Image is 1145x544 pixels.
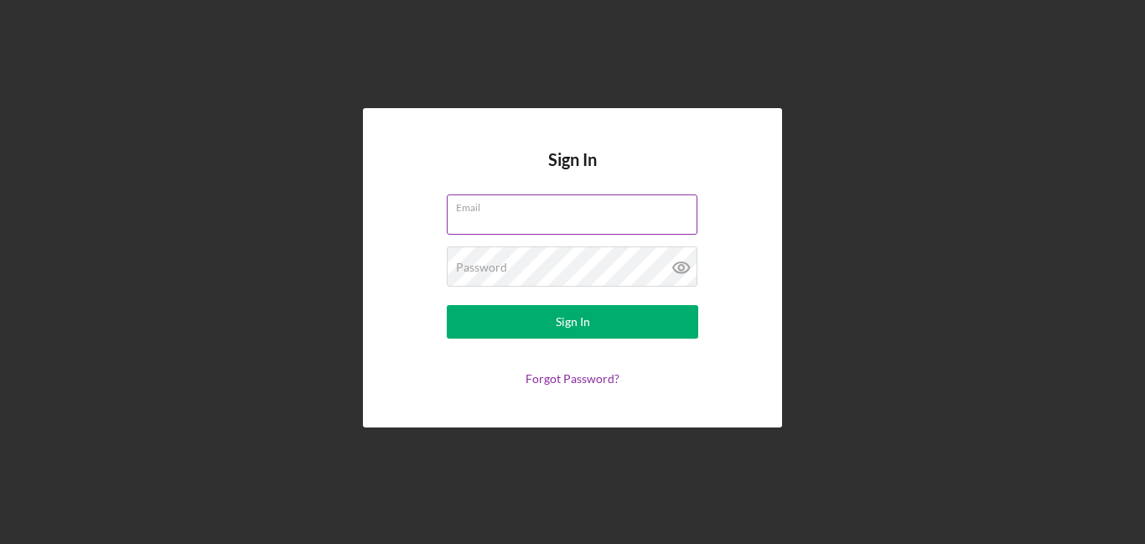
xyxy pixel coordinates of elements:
label: Password [456,261,507,274]
label: Email [456,195,697,214]
div: Sign In [556,305,590,339]
h4: Sign In [548,150,597,194]
button: Sign In [447,305,698,339]
a: Forgot Password? [526,371,619,386]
